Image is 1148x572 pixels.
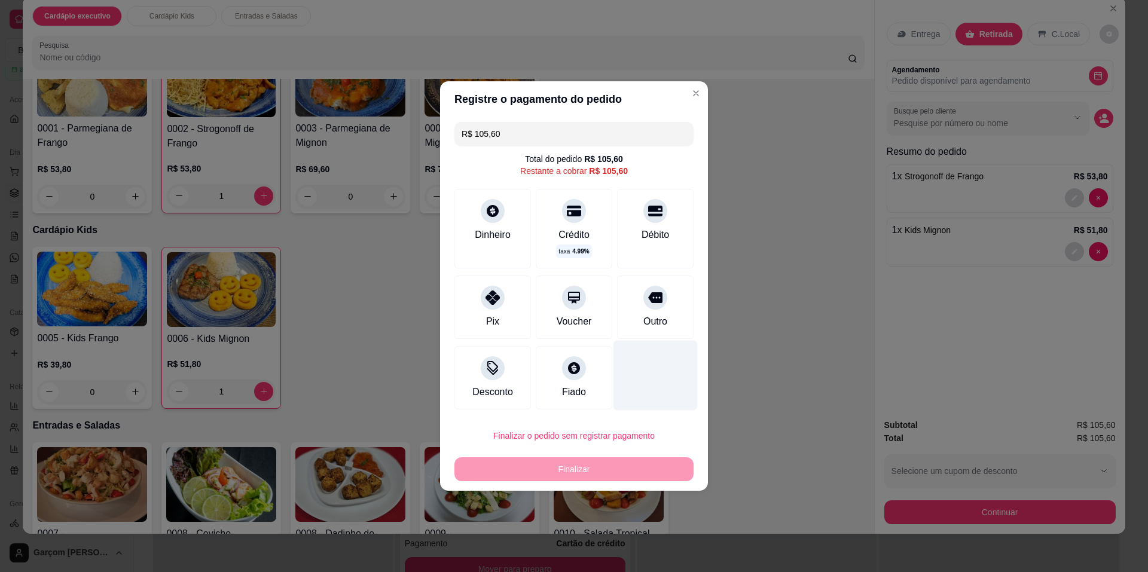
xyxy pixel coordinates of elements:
[520,165,628,177] div: Restante a cobrar
[686,84,706,103] button: Close
[454,424,694,448] button: Finalizar o pedido sem registrar pagamento
[562,385,586,399] div: Fiado
[440,81,708,117] header: Registre o pagamento do pedido
[475,228,511,242] div: Dinheiro
[589,165,628,177] div: R$ 105,60
[525,153,623,165] div: Total do pedido
[558,247,589,256] p: taxa
[572,247,589,256] span: 4.99 %
[462,122,686,146] input: Ex.: hambúrguer de cordeiro
[557,314,592,329] div: Voucher
[558,228,590,242] div: Crédito
[642,228,669,242] div: Débito
[643,314,667,329] div: Outro
[486,314,499,329] div: Pix
[472,385,513,399] div: Desconto
[584,153,623,165] div: R$ 105,60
